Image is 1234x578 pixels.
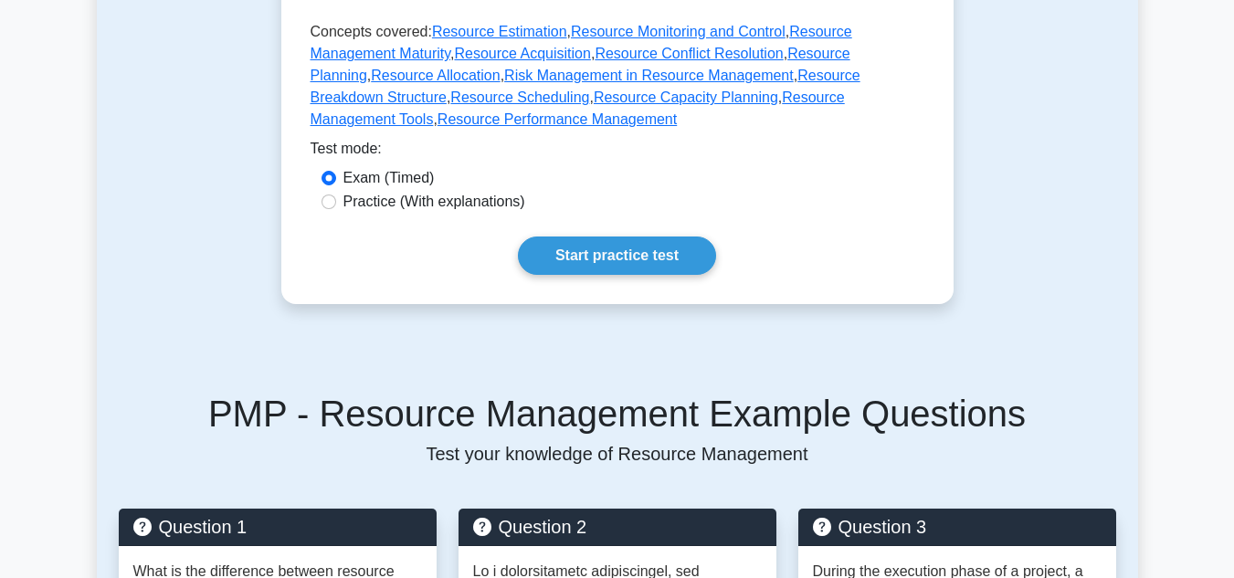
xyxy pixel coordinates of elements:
[504,68,794,83] a: Risk Management in Resource Management
[432,24,567,39] a: Resource Estimation
[311,89,845,127] a: Resource Management Tools
[518,236,716,275] a: Start practice test
[311,46,850,83] a: Resource Planning
[343,167,435,189] label: Exam (Timed)
[371,68,500,83] a: Resource Allocation
[311,24,852,61] a: Resource Management Maturity
[473,516,762,538] h5: Question 2
[343,191,525,213] label: Practice (With explanations)
[455,46,591,61] a: Resource Acquisition
[595,46,783,61] a: Resource Conflict Resolution
[450,89,589,105] a: Resource Scheduling
[311,138,924,167] div: Test mode:
[119,443,1116,465] p: Test your knowledge of Resource Management
[438,111,677,127] a: Resource Performance Management
[311,21,924,138] p: Concepts covered: , , , , , , , , , , , ,
[119,392,1116,436] h5: PMP - Resource Management Example Questions
[133,516,422,538] h5: Question 1
[813,516,1102,538] h5: Question 3
[571,24,786,39] a: Resource Monitoring and Control
[594,89,778,105] a: Resource Capacity Planning
[311,68,860,105] a: Resource Breakdown Structure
